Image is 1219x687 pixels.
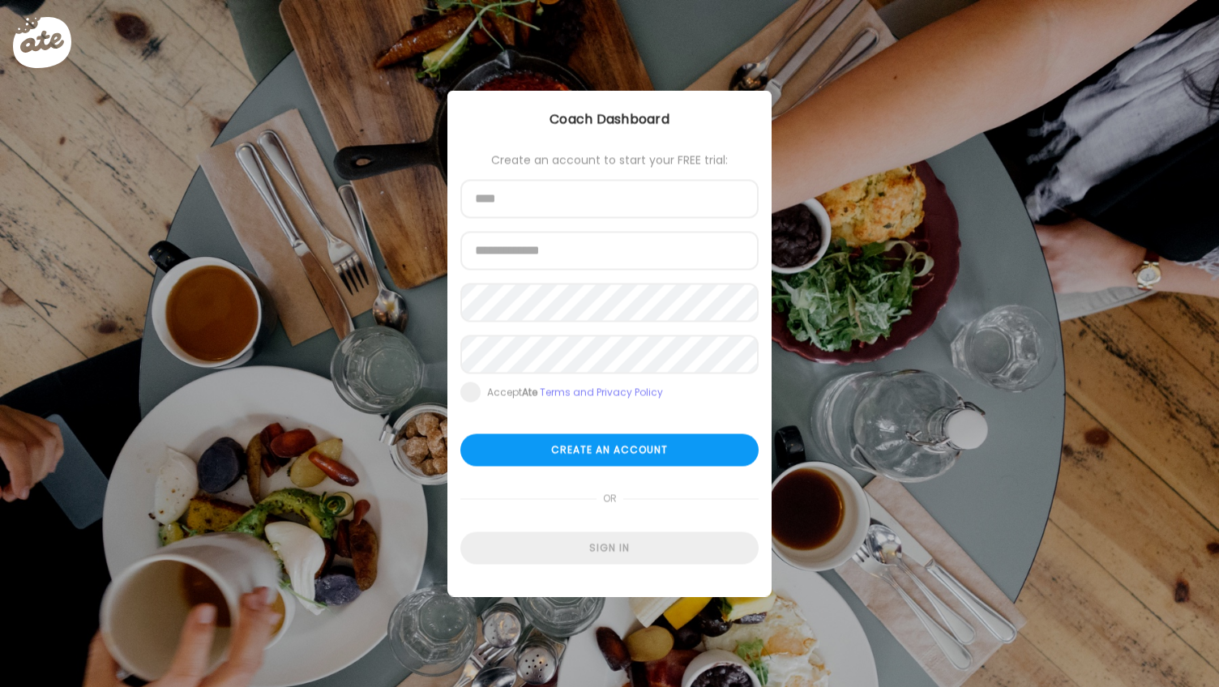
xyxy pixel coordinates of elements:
div: Accept [487,386,663,399]
div: Coach Dashboard [447,110,772,130]
span: or [597,483,623,515]
b: Ate [522,386,537,399]
div: Create an account to start your FREE trial: [460,154,759,167]
a: Terms and Privacy Policy [540,386,663,399]
div: Sign in [460,532,759,565]
div: Create an account [460,434,759,467]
